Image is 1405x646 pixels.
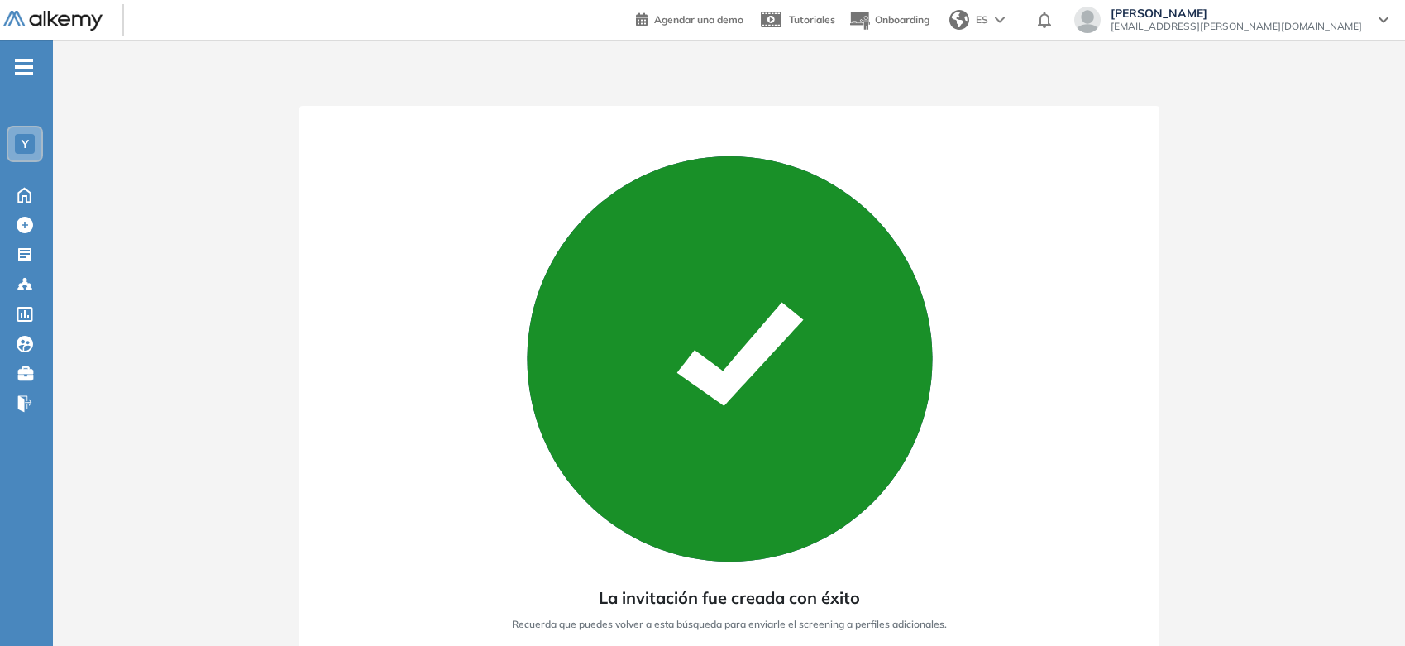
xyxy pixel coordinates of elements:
button: Onboarding [848,2,929,38]
iframe: Chat Widget [1322,567,1405,646]
span: Agendar una demo [654,13,743,26]
span: [EMAIL_ADDRESS][PERSON_NAME][DOMAIN_NAME] [1111,20,1362,33]
span: Y [22,137,29,151]
span: ES [976,12,988,27]
span: La invitación fue creada con éxito [599,586,860,610]
img: world [949,10,969,30]
img: Logo [3,11,103,31]
div: Widget de chat [1322,567,1405,646]
span: Recuerda que puedes volver a esta búsqueda para enviarle el screening a perfiles adicionales. [512,617,947,632]
a: Agendar una demo [636,8,743,28]
span: [PERSON_NAME] [1111,7,1362,20]
span: Tutoriales [789,13,835,26]
img: arrow [995,17,1005,23]
i: - [15,65,33,69]
span: Onboarding [875,13,929,26]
